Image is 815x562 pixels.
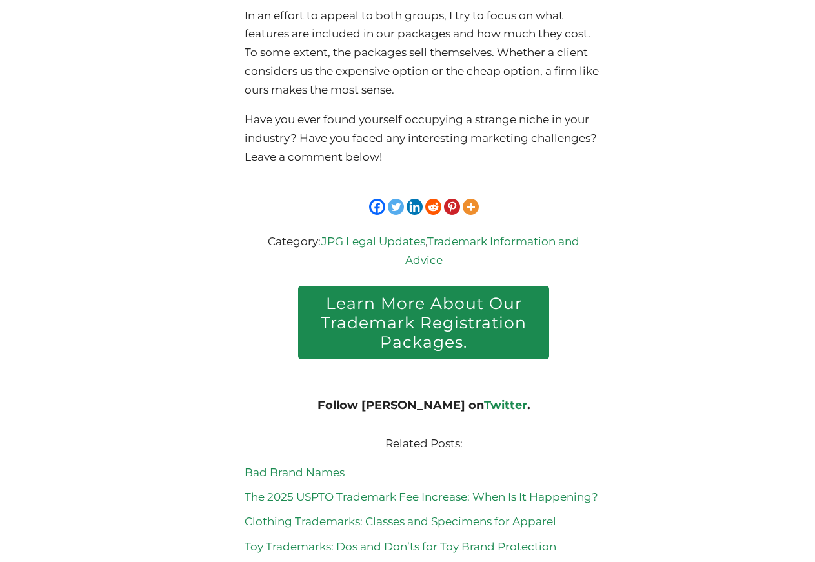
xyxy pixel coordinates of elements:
a: Facebook [369,199,385,215]
a: Clothing Trademarks: Classes and Specimens for Apparel [245,515,556,528]
a: Twitter [388,199,404,215]
a: More [463,199,479,215]
h2: Learn More About Our Trademark Registration Packages. [298,286,549,359]
h4: Follow [PERSON_NAME] on . [245,394,603,417]
a: Reddit [425,199,441,215]
p: In an effort to appeal to both groups, I try to focus on what features are included in our packag... [245,6,603,100]
a: Pinterest [444,199,460,215]
p: Have you ever found yourself occupying a strange niche in your industry? Have you faced any inter... [245,110,603,166]
a: Bad Brand Names [245,466,345,479]
div: Category: , [245,229,603,273]
a: Trademark Information and Advice [405,235,580,266]
a: Learn More About Our Trademark Registration Packages. [245,286,603,359]
a: Toy Trademarks: Dos and Don’ts for Toy Brand Protection [245,540,556,553]
a: The 2025 USPTO Trademark Fee Increase: When Is It Happening? [245,490,598,503]
a: Linkedin [407,199,423,215]
a: Twitter [484,398,527,412]
p: Related Posts: [245,436,603,452]
a: JPG Legal Updates [321,235,425,248]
